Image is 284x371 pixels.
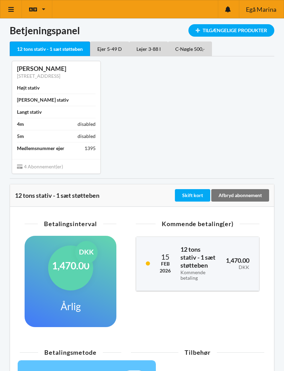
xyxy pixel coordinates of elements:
div: DKK [226,265,249,270]
h1: 1,470.00 [52,259,89,272]
div: 2026 [160,267,171,274]
div: Ejer 5-49 D [90,41,129,56]
div: disabled [78,133,96,140]
div: disabled [78,121,96,128]
div: C-Nøgle 500,- [168,41,212,56]
div: 12 tons stativ - 1 sæt støtteben [10,41,90,56]
div: Betalingsmetode [20,349,121,355]
a: [STREET_ADDRESS] [17,73,60,79]
div: Langt stativ [17,109,42,115]
div: Betalingsinterval [25,221,116,227]
div: [PERSON_NAME] [17,65,96,73]
h3: 1,470.00 [226,257,249,270]
h1: Årlig [61,300,81,313]
span: 4 Abonnement(er) [17,164,63,169]
div: Tilgængelige Produkter [188,24,274,37]
div: Kommende betaling [180,270,216,281]
div: Tilbehør [131,349,264,355]
div: Lejer 3-88 I [129,41,168,56]
div: 15 [160,253,171,260]
div: Afbryd abonnement [211,189,269,202]
div: 12 tons stativ - 1 sæt støtteben [15,192,174,199]
div: Højt stativ [17,84,39,91]
div: 1395 [85,145,96,152]
div: DKK [75,241,98,263]
h3: 12 tons stativ - 1 sæt støtteben [180,245,216,281]
div: 5m [17,133,24,140]
div: [PERSON_NAME] stativ [17,96,69,103]
div: Skift kort [175,189,210,202]
div: Kommende betaling(er) [136,221,259,227]
div: 4m [17,121,24,128]
h1: Betjeningspanel [10,24,274,37]
span: Egå Marina [246,6,276,12]
div: Feb [160,260,171,267]
div: Medlemsnummer ejer [17,145,64,152]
